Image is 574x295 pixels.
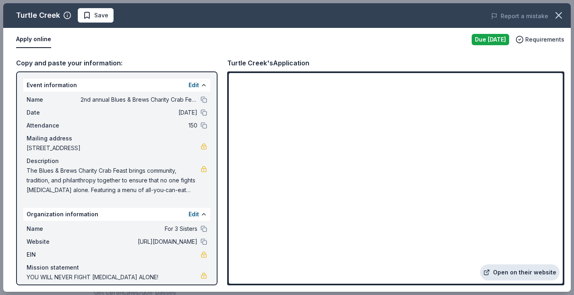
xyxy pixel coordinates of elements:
div: Turtle Creek [16,9,60,22]
span: The Blues & Brews Charity Crab Feast brings community, tradition, and philanthropy together to en... [27,166,201,195]
button: Report a mistake [491,11,548,21]
span: [DATE] [81,108,197,117]
a: Open on their website [480,264,559,280]
span: EIN [27,250,81,259]
span: Name [27,95,81,105]
button: Save [78,8,114,23]
span: Requirements [525,35,564,44]
span: 150 [81,121,197,130]
button: Edit [189,80,199,90]
div: Due [DATE] [472,34,509,45]
span: Date [27,108,81,117]
div: Turtle Creek's Application [227,58,309,68]
div: Event information [23,79,210,92]
span: [URL][DOMAIN_NAME] [81,237,197,247]
button: Edit [189,209,199,219]
div: Mission statement [27,263,207,272]
button: Requirements [516,35,564,44]
span: For 3 Sisters [81,224,197,234]
button: Apply online [16,31,51,48]
span: [STREET_ADDRESS] [27,143,201,153]
div: Description [27,156,207,166]
span: Website [27,237,81,247]
span: Save [94,10,108,20]
div: Organization information [23,208,210,221]
span: 2nd annual Blues & Brews Charity Crab Feast [81,95,197,105]
span: Attendance [27,121,81,130]
div: Mailing address [27,134,207,143]
span: YOU WILL NEVER FIGHT [MEDICAL_DATA] ALONE! [27,272,201,282]
div: Copy and paste your information: [16,58,218,68]
span: Name [27,224,81,234]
